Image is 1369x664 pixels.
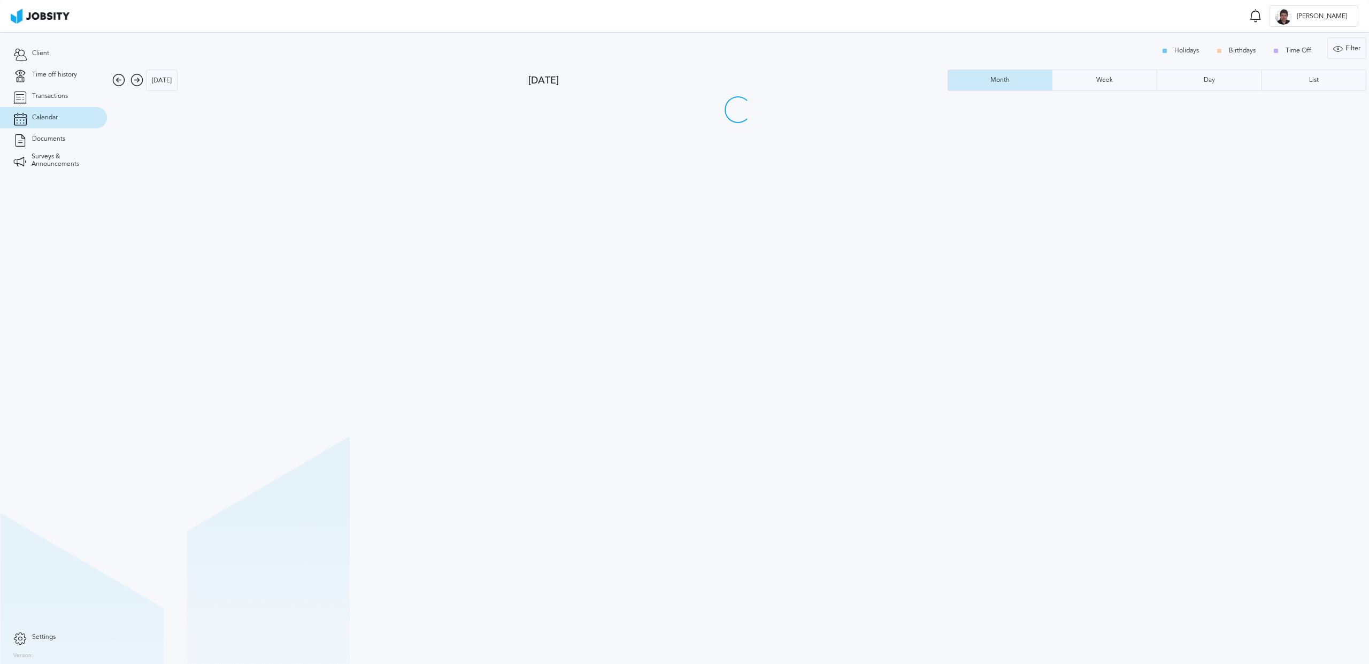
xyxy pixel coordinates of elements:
div: Day [1198,77,1220,84]
span: [PERSON_NAME] [1291,13,1352,20]
button: Month [948,70,1052,91]
span: Surveys & Announcements [32,153,94,168]
label: Version: [13,653,33,659]
button: [DATE] [146,70,178,91]
div: List [1304,77,1324,84]
button: Filter [1327,37,1366,59]
div: R [1275,9,1291,25]
span: Documents [32,135,65,143]
div: [DATE] [528,75,947,86]
div: Filter [1328,38,1366,59]
span: Settings [32,634,56,641]
button: Day [1157,70,1262,91]
span: Client [32,50,49,57]
button: Week [1052,70,1157,91]
span: Calendar [32,114,58,121]
div: [DATE] [147,70,177,91]
span: Transactions [32,93,68,100]
img: ab4bad089aa723f57921c736e9817d99.png [11,9,70,24]
button: List [1262,70,1366,91]
button: R[PERSON_NAME] [1270,5,1358,27]
span: Time off history [32,71,77,79]
div: Month [985,77,1015,84]
div: Week [1091,77,1118,84]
